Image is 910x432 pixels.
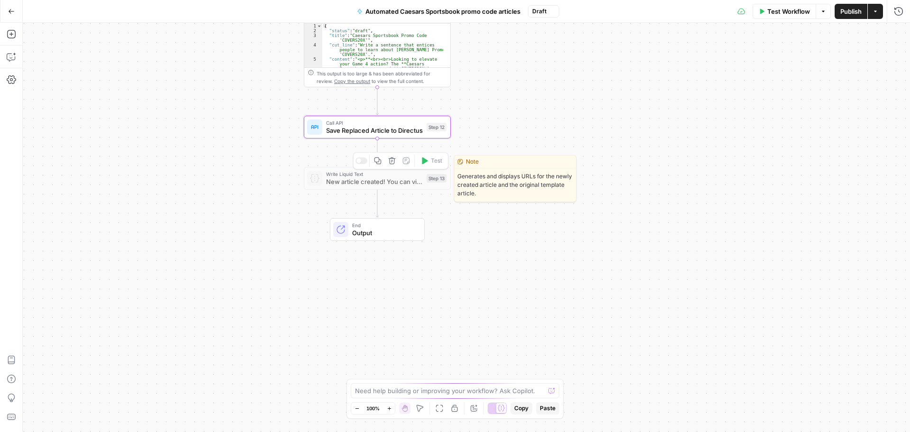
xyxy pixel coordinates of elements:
[528,5,559,18] button: Draft
[304,24,322,28] div: 1
[304,43,322,57] div: 4
[532,7,546,16] span: Draft
[455,156,576,168] div: Note
[376,138,379,166] g: Edge from step_12 to step_13
[835,4,867,19] button: Publish
[352,221,417,229] span: End
[427,123,446,131] div: Step 12
[352,228,417,238] span: Output
[326,177,423,186] span: New article created! You can view it here: https://[DOMAIN_NAME]/admin/content/article/{{ [URL][D...
[455,168,576,202] span: Generates and displays URLs for the newly created article and the original template article.
[326,119,423,127] span: Call API
[304,218,451,241] div: EndOutput
[840,7,862,16] span: Publish
[304,28,322,33] div: 2
[326,170,423,178] span: Write Liquid Text
[366,404,380,412] span: 100%
[334,78,370,84] span: Copy the output
[351,4,526,19] button: Automated Caesars Sportsbook promo code articles
[376,190,379,217] g: Edge from step_13 to end
[304,33,322,43] div: 3
[317,70,446,85] div: This output is too large & has been abbreviated for review. to view the full content.
[304,167,451,190] div: Write Liquid TextNew article created! You can view it here: https://[DOMAIN_NAME]/admin/content/a...
[510,402,532,414] button: Copy
[365,7,520,16] span: Automated Caesars Sportsbook promo code articles
[431,156,442,165] span: Test
[536,402,559,414] button: Paste
[540,404,555,413] span: Paste
[376,87,379,115] g: Edge from step_11 to step_12
[317,24,322,28] span: Toggle code folding, rows 1 through 6
[514,404,528,413] span: Copy
[767,7,810,16] span: Test Workflow
[326,126,423,135] span: Save Replaced Article to Directus
[427,174,446,183] div: Step 13
[304,116,451,138] div: Call APISave Replaced Article to DirectusStep 12
[417,155,446,167] button: Test
[753,4,816,19] button: Test Workflow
